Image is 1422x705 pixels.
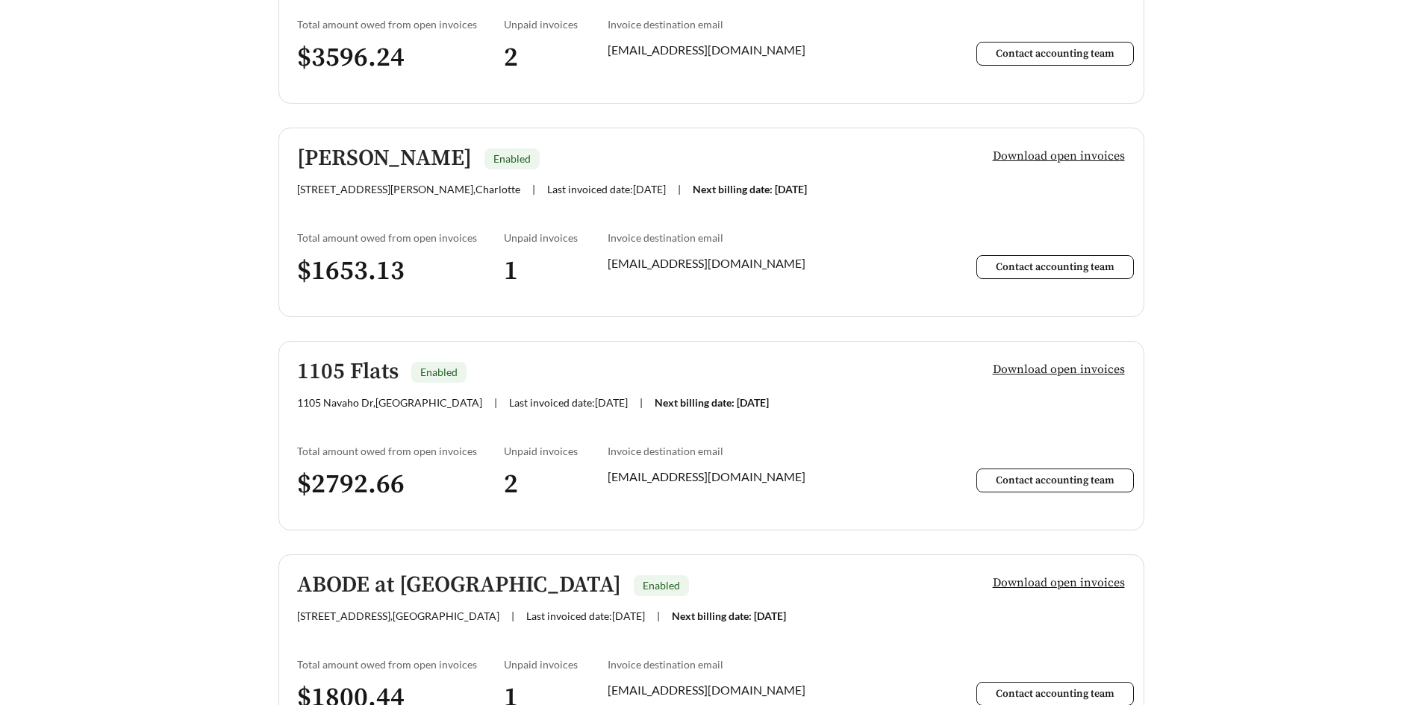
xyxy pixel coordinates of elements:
div: Unpaid invoices [504,445,608,457]
h3: $ 3596.24 [297,41,505,75]
button: Download open invoices [981,570,1126,601]
span: 1105 Navaho Dr , [GEOGRAPHIC_DATA] [297,396,482,409]
span: Last invoiced date: [DATE] [509,396,628,409]
span: Last invoiced date: [DATE] [526,610,645,622]
span: Download open invoices [993,147,1125,165]
span: | [494,396,497,409]
div: Invoice destination email [608,658,918,671]
h5: ABODE at [GEOGRAPHIC_DATA] [297,573,621,598]
span: | [511,610,514,622]
a: [PERSON_NAME]Enabled[STREET_ADDRESS][PERSON_NAME],Charlotte|Last invoiced date:[DATE]|Next billin... [278,128,1144,317]
span: | [678,183,681,195]
div: Unpaid invoices [504,231,608,244]
button: Contact accounting team [976,255,1134,279]
span: Enabled [643,579,680,592]
span: Contact accounting team [996,687,1114,701]
h3: 1 [504,254,608,288]
div: Invoice destination email [608,445,918,457]
h3: $ 1653.13 [297,254,505,288]
h5: [PERSON_NAME] [297,146,472,171]
button: Download open invoices [981,143,1126,175]
span: | [640,396,643,409]
h3: 2 [504,468,608,501]
h3: $ 2792.66 [297,468,505,501]
span: Enabled [493,152,531,165]
span: Next billing date: [DATE] [693,183,807,195]
span: Next billing date: [DATE] [672,610,786,622]
div: [EMAIL_ADDRESS][DOMAIN_NAME] [608,254,918,272]
span: Next billing date: [DATE] [655,396,769,409]
span: Contact accounting team [996,47,1114,60]
div: Total amount owed from open invoices [297,445,505,457]
button: Download open invoices [981,357,1126,388]
span: [STREET_ADDRESS][PERSON_NAME] , Charlotte [297,183,520,195]
div: Total amount owed from open invoices [297,231,505,244]
span: Last invoiced date: [DATE] [547,183,666,195]
div: Invoice destination email [608,231,918,244]
h5: 1105 Flats [297,360,399,384]
div: Total amount owed from open invoices [297,18,505,31]
span: Contact accounting team [996,474,1114,487]
h3: 2 [504,41,608,75]
span: [STREET_ADDRESS] , [GEOGRAPHIC_DATA] [297,610,499,622]
span: | [657,610,660,622]
div: Unpaid invoices [504,18,608,31]
div: Unpaid invoices [504,658,608,671]
button: Contact accounting team [976,42,1134,66]
div: [EMAIL_ADDRESS][DOMAIN_NAME] [608,681,918,699]
div: Invoice destination email [608,18,918,31]
button: Contact accounting team [976,469,1134,492]
span: Contact accounting team [996,260,1114,274]
div: [EMAIL_ADDRESS][DOMAIN_NAME] [608,41,918,59]
span: Download open invoices [993,574,1125,592]
a: 1105 FlatsEnabled1105 Navaho Dr,[GEOGRAPHIC_DATA]|Last invoiced date:[DATE]|Next billing date: [D... [278,341,1144,530]
span: | [532,183,535,195]
div: Total amount owed from open invoices [297,658,505,671]
span: Enabled [420,366,458,378]
span: Download open invoices [993,360,1125,378]
div: [EMAIL_ADDRESS][DOMAIN_NAME] [608,468,918,486]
